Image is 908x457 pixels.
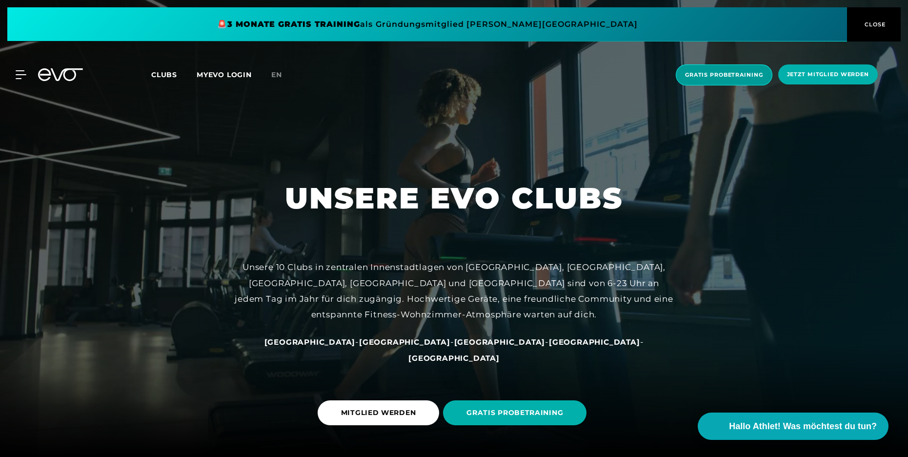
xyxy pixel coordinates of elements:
[775,64,881,85] a: Jetzt Mitglied werden
[359,337,450,347] a: [GEOGRAPHIC_DATA]
[787,70,869,79] span: Jetzt Mitglied werden
[443,393,590,433] a: GRATIS PROBETRAINING
[318,393,444,433] a: MITGLIED WERDEN
[264,337,356,347] a: [GEOGRAPHIC_DATA]
[685,71,763,79] span: Gratis Probetraining
[235,259,674,322] div: Unsere 10 Clubs in zentralen Innenstadtlagen von [GEOGRAPHIC_DATA], [GEOGRAPHIC_DATA], [GEOGRAPHI...
[151,70,177,79] span: Clubs
[271,69,294,81] a: en
[673,64,775,85] a: Gratis Probetraining
[698,413,888,440] button: Hallo Athlet! Was möchtest du tun?
[729,420,877,433] span: Hallo Athlet! Was möchtest du tun?
[151,70,197,79] a: Clubs
[285,179,623,217] h1: UNSERE EVO CLUBS
[197,70,252,79] a: MYEVO LOGIN
[235,334,674,366] div: - - - -
[862,20,886,29] span: CLOSE
[847,7,901,42] button: CLOSE
[549,337,640,347] a: [GEOGRAPHIC_DATA]
[454,337,545,347] a: [GEOGRAPHIC_DATA]
[408,353,500,363] a: [GEOGRAPHIC_DATA]
[271,70,282,79] span: en
[341,408,416,418] span: MITGLIED WERDEN
[466,408,563,418] span: GRATIS PROBETRAINING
